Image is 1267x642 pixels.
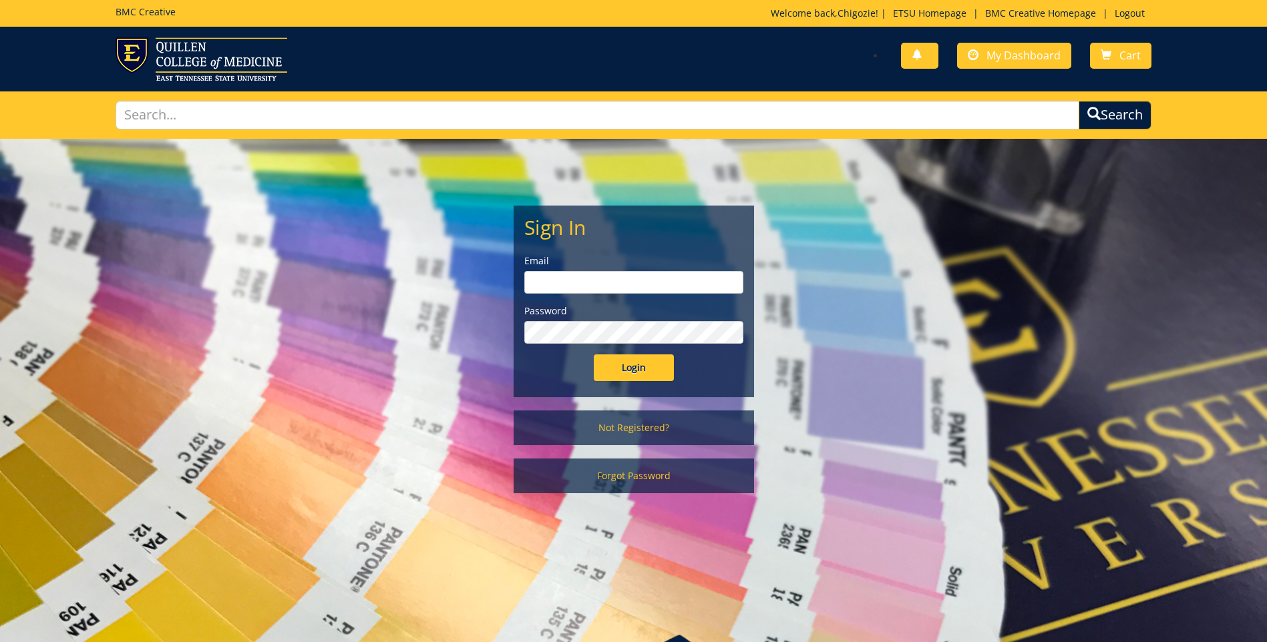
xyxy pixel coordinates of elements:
a: BMC Creative Homepage [978,7,1103,19]
a: Forgot Password [514,458,754,493]
input: Login [594,354,674,381]
span: My Dashboard [986,48,1061,63]
img: ETSU logo [116,37,287,81]
label: Password [524,304,743,318]
a: Logout [1108,7,1151,19]
p: Welcome back, ! | | | [771,7,1151,20]
h2: Sign In [524,216,743,238]
span: Cart [1119,48,1141,63]
button: Search [1079,101,1151,129]
label: Email [524,254,743,268]
a: Chigozie [838,7,876,19]
a: Not Registered? [514,410,754,445]
h5: BMC Creative [116,7,176,17]
a: ETSU Homepage [886,7,973,19]
input: Search... [116,101,1079,129]
a: Cart [1090,43,1151,69]
a: My Dashboard [957,43,1071,69]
